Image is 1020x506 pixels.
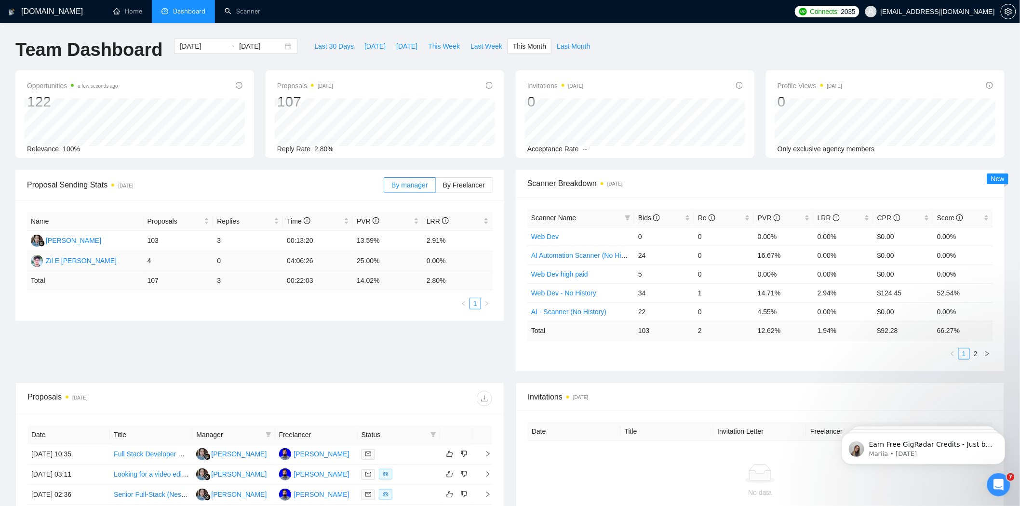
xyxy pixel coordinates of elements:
td: [DATE] 02:36 [27,485,110,505]
td: 103 [144,231,214,251]
span: LRR [818,214,840,222]
td: 2.80 % [423,271,493,290]
span: Connects: [810,6,839,17]
span: filter [623,211,632,225]
td: 0 [694,246,754,265]
a: Web Dev high paid [531,270,588,278]
span: info-circle [986,82,993,89]
span: right [984,351,990,357]
button: like [444,489,456,500]
span: filter [429,427,438,442]
span: Bids [638,214,660,222]
a: SL[PERSON_NAME] [196,470,267,478]
td: 22 [634,302,694,321]
span: right [477,471,491,478]
span: filter [264,427,273,442]
span: info-circle [736,82,743,89]
span: Profile Views [778,80,842,92]
button: Last 30 Days [309,39,359,54]
button: dislike [458,448,470,460]
span: Manager [196,429,261,440]
span: info-circle [653,214,660,221]
td: $0.00 [873,227,933,246]
button: dislike [458,468,470,480]
div: [PERSON_NAME] [211,449,267,459]
div: [PERSON_NAME] [294,469,349,479]
span: Dashboard [173,7,205,15]
li: 1 [470,298,481,309]
span: filter [430,432,436,438]
th: Manager [192,426,275,444]
button: download [477,391,492,406]
span: right [477,451,491,457]
div: [PERSON_NAME] [294,489,349,500]
img: HA [279,489,291,501]
span: left [461,301,467,306]
span: 7 [1007,473,1015,481]
span: info-circle [774,214,780,221]
span: like [446,491,453,498]
a: Full Stack Developer Needed for SaaS Document Management Application [114,450,338,458]
td: 14.71% [754,283,814,302]
th: Date [528,422,621,441]
span: download [477,395,492,402]
td: $ 92.28 [873,321,933,340]
span: info-circle [894,214,900,221]
h1: Team Dashboard [15,39,162,61]
td: 3 [213,231,283,251]
img: gigradar-bm.png [204,494,211,501]
div: [PERSON_NAME] [211,469,267,479]
button: right [981,348,993,360]
span: mail [365,471,371,477]
a: Web Dev - No History [531,289,596,297]
span: dislike [461,470,468,478]
span: Scanner Breakdown [527,177,993,189]
span: filter [266,432,271,438]
a: HA[PERSON_NAME] [279,490,349,498]
span: Replies [217,216,272,226]
td: $124.45 [873,283,933,302]
th: Freelancer [806,422,899,441]
div: [PERSON_NAME] [46,235,101,246]
th: Invitation Letter [714,422,807,441]
span: mail [365,451,371,457]
img: ZE [31,255,43,267]
td: $0.00 [873,246,933,265]
span: Last 30 Days [314,41,354,52]
a: searchScanner [225,7,260,15]
span: Relevance [27,145,59,153]
td: 0 [634,227,694,246]
td: $0.00 [873,302,933,321]
input: Start date [180,41,224,52]
td: 107 [144,271,214,290]
span: dislike [461,450,468,458]
td: 0.00% [754,227,814,246]
span: left [950,351,955,357]
iframe: Intercom notifications message [827,413,1020,480]
span: like [446,470,453,478]
span: -- [583,145,587,153]
span: 2035 [841,6,856,17]
a: SL[PERSON_NAME] [196,450,267,457]
td: 52.54% [933,283,993,302]
span: This Week [428,41,460,52]
span: Re [698,214,715,222]
td: 16.67% [754,246,814,265]
time: [DATE] [318,83,333,89]
span: user [868,8,874,15]
th: Title [110,426,192,444]
span: By Freelancer [443,181,485,189]
button: dislike [458,489,470,500]
span: eye [383,492,389,497]
time: [DATE] [118,183,133,188]
span: Invitations [527,80,584,92]
span: [DATE] [364,41,386,52]
a: ZEZil E [PERSON_NAME] [31,256,117,264]
time: [DATE] [72,395,87,400]
li: 2 [970,348,981,360]
td: 24 [634,246,694,265]
span: info-circle [304,217,310,224]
